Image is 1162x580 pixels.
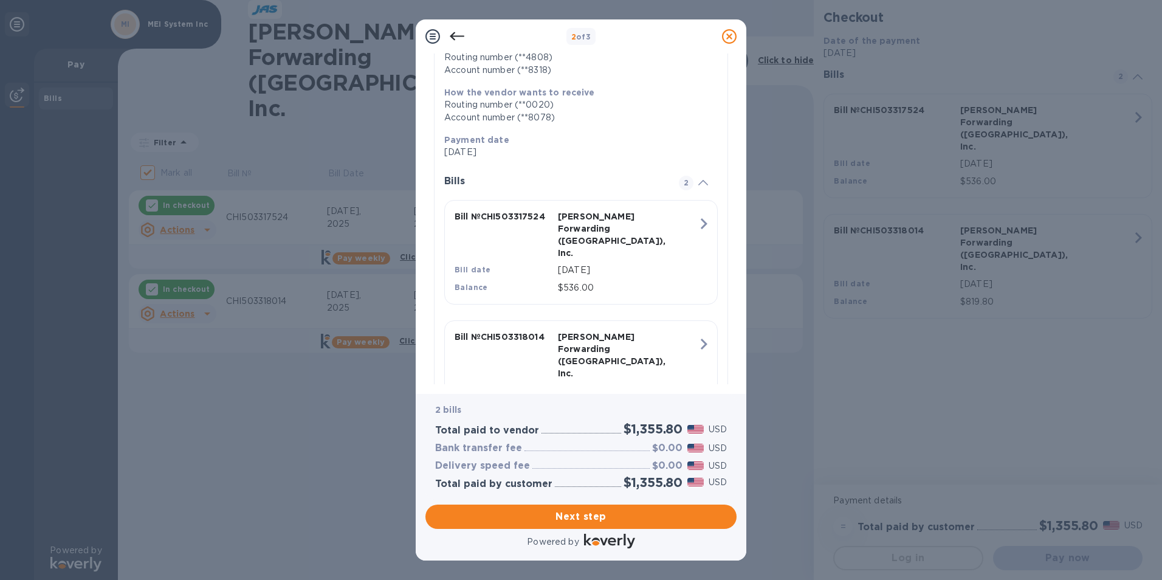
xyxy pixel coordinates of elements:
[435,460,530,472] h3: Delivery speed fee
[652,460,682,472] h3: $0.00
[709,460,727,472] p: USD
[455,283,488,292] b: Balance
[435,509,727,524] span: Next step
[687,461,704,470] img: USD
[558,384,698,397] p: [DATE]
[444,320,718,425] button: Bill №CHI503318014[PERSON_NAME] Forwarding ([GEOGRAPHIC_DATA]), Inc.[DATE]
[709,476,727,489] p: USD
[687,444,704,452] img: USD
[444,51,708,64] div: Routing number (**4808)
[687,478,704,486] img: USD
[652,443,682,454] h3: $0.00
[709,423,727,436] p: USD
[444,200,718,305] button: Bill №CHI503317524[PERSON_NAME] Forwarding ([GEOGRAPHIC_DATA]), Inc.Bill date[DATE]Balance$536.00
[444,64,708,77] div: Account number (**8318)
[558,331,656,379] p: [PERSON_NAME] Forwarding ([GEOGRAPHIC_DATA]), Inc.
[435,425,539,437] h3: Total paid to vendor
[444,98,708,111] div: Routing number (**0020)
[584,534,635,548] img: Logo
[624,421,682,437] h2: $1,355.80
[455,210,553,223] p: Bill № CHI503317524
[435,443,522,454] h3: Bank transfer fee
[444,146,708,159] p: [DATE]
[624,475,682,490] h2: $1,355.80
[558,210,656,259] p: [PERSON_NAME] Forwarding ([GEOGRAPHIC_DATA]), Inc.
[444,88,595,97] b: How the vendor wants to receive
[425,505,737,529] button: Next step
[435,478,552,490] h3: Total paid by customer
[558,281,698,294] p: $536.00
[444,176,664,187] h3: Bills
[444,111,708,124] div: Account number (**8078)
[687,425,704,433] img: USD
[444,135,509,145] b: Payment date
[558,264,698,277] p: [DATE]
[455,265,491,274] b: Bill date
[571,32,576,41] span: 2
[455,331,553,343] p: Bill № CHI503318014
[527,536,579,548] p: Powered by
[709,442,727,455] p: USD
[679,176,693,190] span: 2
[435,405,461,415] b: 2 bills
[571,32,591,41] b: of 3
